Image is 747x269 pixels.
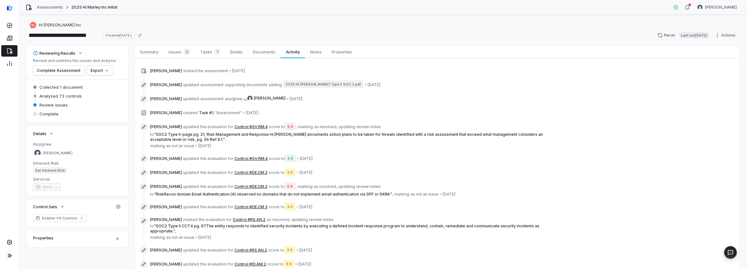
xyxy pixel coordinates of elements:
span: 3.0 [285,169,295,176]
span: " SOC2 Type II-page pg. 21, Risk Management and Response Hi [PERSON_NAME] documents action plans ... [150,132,543,142]
span: score [269,124,280,129]
span: the evaluation for [200,124,233,129]
span: Notes [308,48,324,56]
span: review notes [309,217,334,222]
span: assessment [200,82,224,87]
span: 3.0 [285,203,295,210]
span: as resolved , [314,124,337,129]
button: Control #RS.AN.2 [234,248,267,253]
span: Created [DATE] [103,32,133,38]
span: score [269,156,280,161]
span: • [243,110,245,115]
span: the evaluation for [200,156,233,161]
dt: Inherent Risk [33,160,122,166]
span: Enabler V4 Controls [42,216,78,221]
p: Review and address the issues and analysis [33,58,116,63]
span: Task #1 [199,110,213,115]
button: Control #GV.RM.4 [234,156,268,161]
span: Documents [250,48,278,56]
span: , "Assessment" [213,110,242,115]
span: • [297,156,299,161]
span: the evaluation for [200,170,233,175]
span: • [297,204,298,209]
button: Actions [713,31,739,40]
span: [DATE] [368,82,380,87]
img: Anita Ritter avatar [34,150,41,156]
span: 5.0 [285,183,295,190]
span: the evaluation for [200,204,233,210]
span: [PERSON_NAME] [150,262,182,267]
span: as not an issue [411,192,439,197]
span: to [244,97,247,102]
span: • [287,96,288,101]
span: 3.0 [283,260,294,268]
a: Assessments [37,5,63,10]
span: updated [183,184,199,189]
span: [PERSON_NAME] [150,68,182,73]
span: , [175,229,176,233]
span: • [196,143,197,148]
span: as resolved , [267,217,290,222]
span: [PERSON_NAME] [43,151,73,155]
span: Collected 1 document [39,84,83,90]
span: assessment [205,68,228,73]
span: to [281,156,285,161]
span: updated [183,262,199,267]
img: Anita Ritter avatar [247,96,252,101]
button: Copy link [134,30,146,41]
span: [PERSON_NAME] [254,96,286,101]
span: updating [338,184,355,189]
span: score [268,248,279,253]
span: to [150,192,154,197]
span: 5.0 [285,123,296,130]
span: Activity [283,48,302,56]
span: to [280,262,283,266]
span: the evaluation for [200,184,233,189]
span: the evaluation for [200,262,233,267]
span: [DATE] [198,143,211,148]
button: Reviewing Results [31,47,85,59]
span: updated [183,96,199,101]
span: assessment [200,96,224,101]
span: updating [291,217,308,222]
span: Complete [39,111,59,117]
span: • [295,261,297,266]
span: [DATE] [443,192,455,197]
span: [PERSON_NAME] [150,156,182,161]
span: [PERSON_NAME] [150,82,182,87]
button: Anita Ritter avatar[PERSON_NAME] [694,3,741,12]
button: Complete Assessment [33,66,84,75]
span: [PERSON_NAME] [150,170,182,175]
span: marking [394,192,409,197]
span: 2.0 [285,155,296,162]
span: 2025 Hi [PERSON_NAME] Type II SOC 2.pdf [283,80,363,88]
span: the evaluation for [199,217,232,222]
span: to [281,170,285,175]
span: supporting documents [225,82,267,87]
span: Summary [137,48,161,56]
span: [PERSON_NAME] [150,96,182,101]
button: Control #ID.AM.2 [234,262,266,267]
span: [PERSON_NAME] [150,204,182,210]
span: Set Inherent Risk [33,167,67,174]
span: Hi [PERSON_NAME] Inc [39,23,81,28]
span: [DATE] [299,248,312,253]
span: Details [33,131,46,136]
span: [DATE] [246,110,259,115]
span: • [196,235,197,240]
span: 3.0 [284,246,295,254]
button: Control #RS.AN.2 [233,217,266,222]
span: marking [150,143,165,148]
span: as not an issue [166,235,194,240]
span: , [225,137,226,142]
span: • [440,191,441,197]
span: to [280,248,284,252]
span: " SOC2 Type II CC7.4 pg. 67The entity responds to identified security incidents by executing a de... [150,224,539,233]
span: score [267,262,278,267]
span: as resolved , [314,184,337,189]
span: updating [339,124,355,129]
span: • [229,68,231,73]
button: Control #DE.CM.3 [234,170,267,175]
span: [PERSON_NAME] [150,248,182,253]
span: created [183,110,198,115]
